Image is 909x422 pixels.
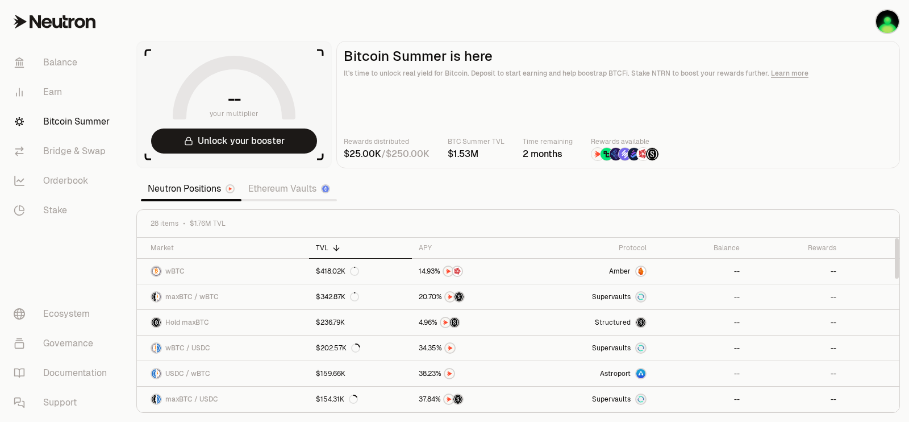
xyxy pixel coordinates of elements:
[5,48,123,77] a: Balance
[595,318,631,327] span: Structured
[241,177,337,200] a: Ethereum Vaults
[309,387,412,412] a: $154.31K
[610,148,622,160] img: EtherFi Points
[5,299,123,329] a: Ecosystem
[747,361,843,386] a: --
[309,310,412,335] a: $236.79K
[419,368,526,379] button: NTRN
[157,344,161,353] img: USDC Logo
[5,136,123,166] a: Bridge & Swap
[190,219,226,228] span: $1.76M TVL
[344,48,893,64] h2: Bitcoin Summer is here
[151,219,178,228] span: 28 items
[445,292,454,301] img: NTRN
[137,310,309,335] a: maxBTC LogoHold maxBTC
[309,336,412,361] a: $202.57K
[316,395,358,404] div: $154.31K
[454,292,464,301] img: Structured Points
[5,388,123,417] a: Support
[152,292,156,301] img: maxBTC Logo
[419,291,526,303] button: NTRNStructured Points
[5,358,123,388] a: Documentation
[540,243,647,253] div: Protocol
[628,148,640,160] img: Bedrock Diamonds
[141,177,241,200] a: Neutron Positions
[151,243,302,253] div: Market
[444,267,453,276] img: NTRN
[412,310,533,335] a: NTRNStructured Points
[412,336,533,361] a: NTRN
[316,369,345,378] div: $159.66K
[753,243,836,253] div: Rewards
[592,344,631,353] span: Supervaults
[533,336,654,361] a: SupervaultsSupervaults
[5,166,123,196] a: Orderbook
[591,136,659,147] p: Rewards available
[316,344,360,353] div: $202.57K
[419,317,526,328] button: NTRNStructured Points
[747,310,843,335] a: --
[592,292,631,301] span: Supervaults
[165,369,210,378] span: USDC / wBTC
[445,344,454,353] img: NTRN
[157,369,161,378] img: wBTC Logo
[533,259,654,284] a: AmberAmber
[5,107,123,136] a: Bitcoin Summer
[747,259,843,284] a: --
[448,136,504,147] p: BTC Summer TVL
[228,90,241,108] h1: --
[600,369,631,378] span: Astroport
[165,344,210,353] span: wBTC / USDC
[533,361,654,386] a: Astroport
[151,129,317,154] button: Unlock your booster
[533,310,654,335] a: StructuredmaxBTC
[653,336,746,361] a: --
[412,387,533,412] a: NTRNStructured Points
[419,394,526,405] button: NTRNStructured Points
[653,310,746,335] a: --
[747,336,843,361] a: --
[450,318,459,327] img: Structured Points
[637,148,649,160] img: Mars Fragments
[309,361,412,386] a: $159.66K
[771,69,808,78] a: Learn more
[646,148,658,160] img: Structured Points
[137,284,309,309] a: maxBTC LogowBTC LogomaxBTC / wBTC
[309,284,412,309] a: $342.87K
[523,147,573,161] div: 2 months
[653,361,746,386] a: --
[316,267,359,276] div: $418.02K
[152,344,156,353] img: wBTC Logo
[344,68,893,79] p: It's time to unlock real yield for Bitcoin. Deposit to start earning and help boostrap BTCFi. Sta...
[636,395,645,404] img: Supervaults
[609,267,631,276] span: Amber
[653,387,746,412] a: --
[592,395,631,404] span: Supervaults
[316,318,345,327] div: $236.79K
[152,267,161,276] img: wBTC Logo
[309,259,412,284] a: $418.02K
[876,10,899,33] img: ggn
[619,148,631,160] img: Solv Points
[453,267,462,276] img: Mars Fragments
[165,267,185,276] span: wBTC
[5,196,123,225] a: Stake
[210,108,259,119] span: your multiplier
[747,387,843,412] a: --
[5,77,123,107] a: Earn
[157,292,161,301] img: wBTC Logo
[419,266,526,277] button: NTRNMars Fragments
[412,259,533,284] a: NTRNMars Fragments
[653,259,746,284] a: --
[453,395,462,404] img: Structured Points
[412,284,533,309] a: NTRNStructured Points
[5,329,123,358] a: Governance
[344,136,430,147] p: Rewards distributed
[322,185,329,192] img: Ethereum Logo
[152,395,156,404] img: maxBTC Logo
[601,148,613,160] img: Lombard Lux
[747,284,843,309] a: --
[636,318,645,327] img: maxBTC
[412,361,533,386] a: NTRN
[636,292,645,301] img: Supervaults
